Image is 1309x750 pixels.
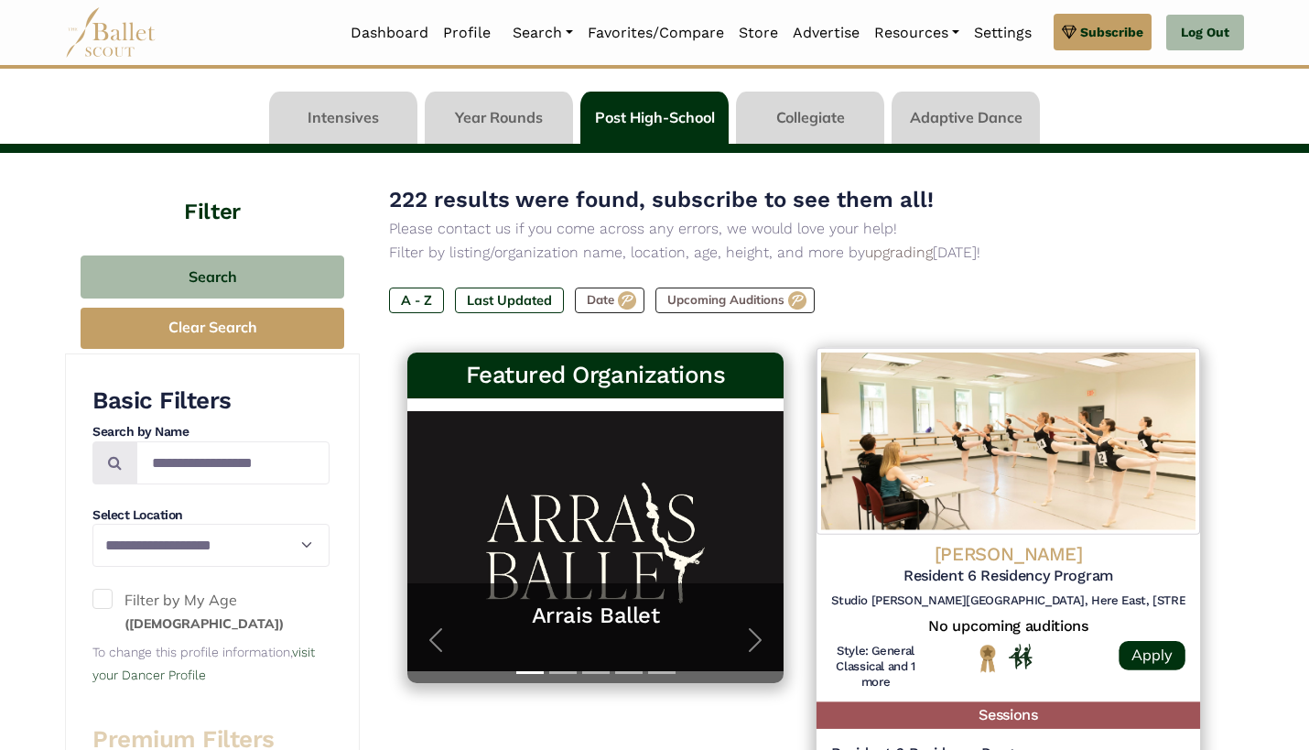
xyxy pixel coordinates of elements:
h3: Featured Organizations [422,360,769,391]
a: Profile [436,14,498,52]
a: Favorites/Compare [580,14,731,52]
label: Upcoming Auditions [655,288,815,313]
label: Date [575,288,644,313]
h4: Search by Name [92,423,330,441]
a: upgrading [865,244,933,261]
h4: [PERSON_NAME] [831,542,1185,567]
li: Intensives [265,92,421,144]
a: Settings [967,14,1039,52]
a: Apply [1119,641,1185,670]
a: Store [731,14,785,52]
button: Slide 5 [648,662,676,683]
button: Slide 2 [549,662,577,683]
li: Post High-School [577,92,732,144]
img: In Person [1009,645,1033,669]
small: ([DEMOGRAPHIC_DATA]) [124,615,284,632]
small: To change this profile information, [92,645,315,683]
h5: Sessions [817,702,1200,729]
label: Last Updated [455,288,564,313]
a: Advertise [785,14,867,52]
h4: Filter [65,153,360,228]
img: gem.svg [1062,22,1076,42]
h4: Select Location [92,506,330,525]
a: Resources [867,14,967,52]
label: Filter by My Age [92,589,330,636]
p: Filter by listing/organization name, location, age, height, and more by [DATE]! [389,241,1215,265]
h5: Resident 6 Residency Program [831,567,1185,586]
a: Dashboard [343,14,436,52]
button: Clear Search [81,308,344,349]
img: Logo [817,348,1200,535]
p: Please contact us if you come across any errors, we would love your help! [389,217,1215,241]
li: Year Rounds [421,92,577,144]
button: Slide 1 [516,662,544,683]
h3: Basic Filters [92,386,330,417]
input: Search by names... [136,441,330,484]
a: Log Out [1166,15,1244,51]
h6: Studio [PERSON_NAME][GEOGRAPHIC_DATA], Here East, [STREET_ADDRESS][PERSON_NAME] [831,593,1185,609]
h5: No upcoming auditions [831,616,1185,636]
li: Collegiate [732,92,888,144]
a: Arrais Ballet [426,602,765,630]
span: 222 results were found, subscribe to see them all! [389,187,934,212]
a: Search [505,14,580,52]
a: Subscribe [1054,14,1152,50]
li: Adaptive Dance [888,92,1044,144]
button: Slide 4 [615,662,643,683]
button: Search [81,255,344,299]
label: A - Z [389,288,444,313]
h6: Style: General Classical and 1 more [831,644,920,691]
span: Subscribe [1080,22,1143,42]
img: National [976,644,1000,673]
button: Slide 3 [582,662,610,683]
